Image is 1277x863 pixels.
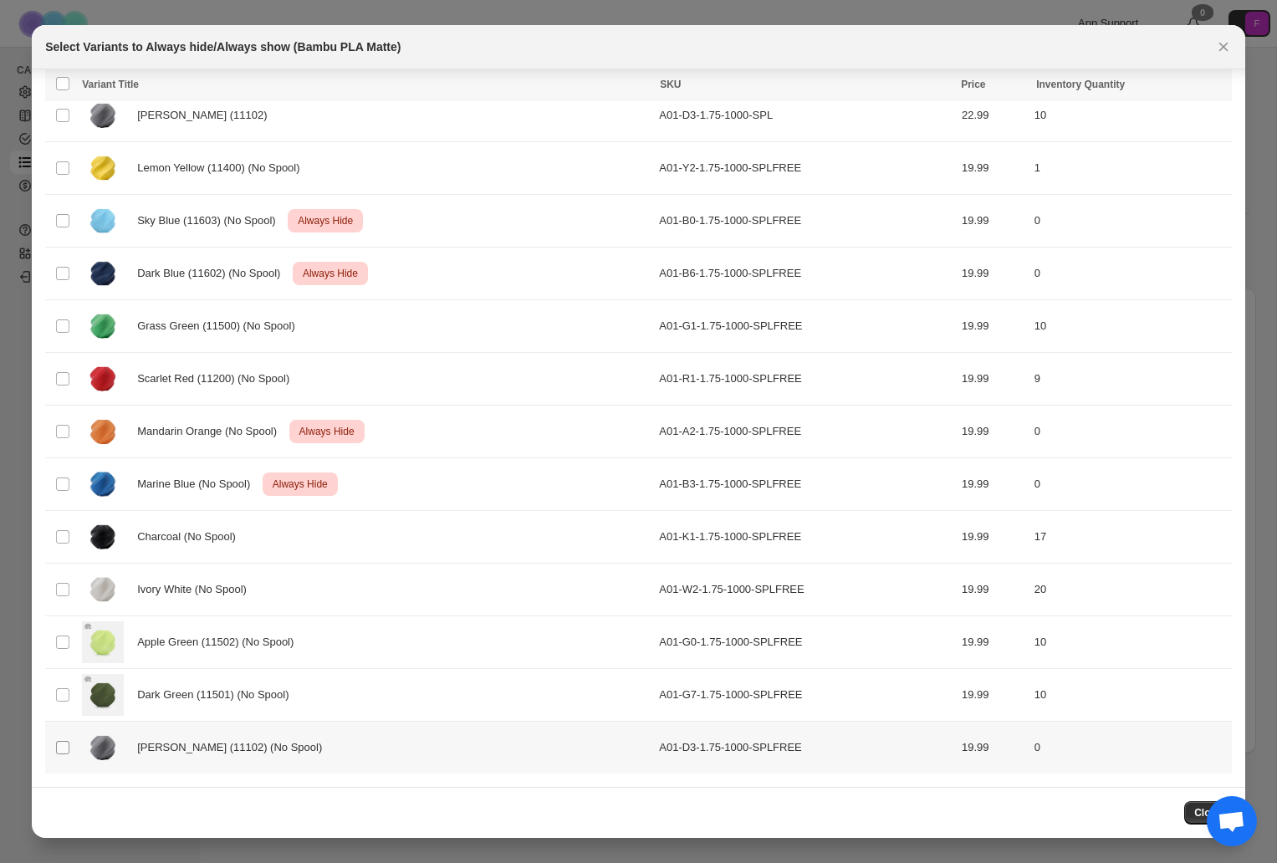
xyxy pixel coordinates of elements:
img: PLA-Matte_Marine-Blue_1800x1800_5f5b570b-a922-43fd-916e-a5260a21f61f.webp [82,463,124,505]
td: A01-D3-1.75-1000-SPLFREE [654,722,957,774]
span: Ivory White (No Spool) [137,581,256,598]
span: [PERSON_NAME] (11102) (No Spool) [137,739,331,756]
td: 0 [1029,195,1232,248]
td: 19.99 [957,564,1029,616]
span: Variant Title [82,79,139,90]
td: 1 [1029,142,1232,195]
td: 10 [1029,616,1232,669]
td: 19.99 [957,616,1029,669]
td: 19.99 [957,458,1029,511]
span: Grass Green (11500) (No Spool) [137,318,304,334]
td: A01-B0-1.75-1000-SPLFREE [654,195,957,248]
img: SkyBlue_4370568d-b865-47e4-8360-d35ed3d886c4.webp [82,200,124,242]
td: 19.99 [957,669,1029,722]
span: Always Hide [299,263,361,283]
td: 19.99 [957,300,1029,353]
span: Price [961,79,985,90]
img: MatteSarcletRed_ed9e1994-f253-4b88-92ec-72226d91ce8a.webp [82,358,124,400]
img: PLA-Matte_LemonYellow_f4449a70-09ee-4bb1-a58e-43957b94b214.webp [82,147,124,189]
img: AshGray.webp [82,727,124,769]
span: Always Hide [294,211,356,231]
img: Darkblue_4ae1f246-5c7c-4552-88b0-be95e824ad0c.webp [82,253,124,294]
td: 9 [1029,353,1232,406]
h2: Select Variants to Always hide/Always show (Bambu PLA Matte) [45,38,401,55]
span: Always Hide [269,474,331,494]
button: Close [1184,801,1232,825]
td: 17 [1029,511,1232,564]
button: Close [1212,35,1235,59]
td: 19.99 [957,406,1029,458]
td: A01-G7-1.75-1000-SPLFREE [654,669,957,722]
td: A01-D3-1.75-1000-SPL [654,89,957,142]
span: Lemon Yellow (11400) (No Spool) [137,160,309,176]
td: A01-A2-1.75-1000-SPLFREE [654,406,957,458]
td: 0 [1029,406,1232,458]
span: Marine Blue (No Spool) [137,476,259,493]
span: Dark Green (11501) (No Spool) [137,687,298,703]
td: A01-Y2-1.75-1000-SPLFREE [654,142,957,195]
td: 19.99 [957,195,1029,248]
img: Matte-Dark-Green.webp [82,674,124,716]
img: AppleGreen.webp [82,621,124,663]
td: 10 [1029,89,1232,142]
td: A01-G0-1.75-1000-SPLFREE [654,616,957,669]
span: Mandarin Orange (No Spool) [137,423,286,440]
td: A01-G1-1.75-1000-SPLFREE [654,300,957,353]
td: 19.99 [957,511,1029,564]
td: 19.99 [957,142,1029,195]
span: Sky Blue (11603) (No Spool) [137,212,284,229]
td: A01-B3-1.75-1000-SPLFREE [654,458,957,511]
td: A01-B6-1.75-1000-SPLFREE [654,248,957,300]
td: 10 [1029,669,1232,722]
td: A01-R1-1.75-1000-SPLFREE [654,353,957,406]
td: 20 [1029,564,1232,616]
img: AshGray.webp [82,94,124,136]
td: A01-K1-1.75-1000-SPLFREE [654,511,957,564]
img: PLA-Matte_Charcoal_1200x_27c8e330-df01-461c-ad8f-16ffa5ae73a7.webp [82,516,124,558]
td: A01-W2-1.75-1000-SPLFREE [654,564,957,616]
span: Scarlet Red (11200) (No Spool) [137,370,299,387]
span: SKU [660,79,681,90]
span: Dark Blue (11602) (No Spool) [137,265,289,282]
td: 19.99 [957,722,1029,774]
img: PLA-Matte_Grass-Green_028e2a3a-8af3-45c0-99ec-6ec82cdbebdd.webp [82,305,124,347]
td: 10 [1029,300,1232,353]
span: Charcoal (No Spool) [137,529,245,545]
div: Open chat [1207,796,1257,846]
td: 0 [1029,248,1232,300]
span: Inventory Quantity [1036,79,1125,90]
img: PLA-Matte_Mandarine-Orange.webp [82,411,124,452]
span: Apple Green (11502) (No Spool) [137,634,303,651]
img: PLA-Matte_Ivory-White_1200x_bcdb15bb-afa9-4fa0-8bef-53cc60d4d169.webp [82,569,124,610]
td: 19.99 [957,353,1029,406]
span: Close [1194,806,1222,820]
td: 0 [1029,722,1232,774]
td: 0 [1029,458,1232,511]
td: 22.99 [957,89,1029,142]
span: [PERSON_NAME] (11102) [137,107,276,124]
span: Always Hide [296,421,358,442]
td: 19.99 [957,248,1029,300]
